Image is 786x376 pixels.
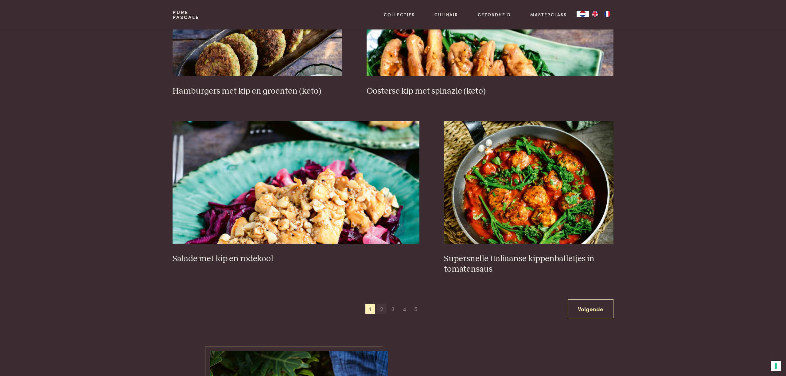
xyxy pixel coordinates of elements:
a: Masterclass [530,11,567,18]
a: Salade met kip en rodekool Salade met kip en rodekool [173,121,420,264]
aside: Language selected: Nederlands [577,11,613,17]
a: Collecties [384,11,415,18]
a: NL [577,11,589,17]
img: Salade met kip en rodekool [173,121,420,244]
a: EN [589,11,601,17]
h3: Oosterse kip met spinazie (keto) [367,86,614,97]
a: Gezondheid [478,11,511,18]
span: 5 [411,304,421,314]
span: 3 [388,304,398,314]
span: 4 [399,304,409,314]
span: 2 [377,304,387,314]
button: Uw voorkeuren voor toestemming voor trackingtechnologieën [771,361,781,371]
a: FR [601,11,613,17]
span: 1 [365,304,375,314]
a: Supersnelle Italiaanse kippenballetjes in tomatensaus Supersnelle Italiaanse kippenballetjes in t... [444,121,613,275]
a: Culinair [434,11,458,18]
a: PurePascale [173,10,199,20]
a: Volgende [568,299,613,319]
h3: Hamburgers met kip en groenten (keto) [173,86,342,97]
div: Language [577,11,589,17]
ul: Language list [589,11,613,17]
h3: Supersnelle Italiaanse kippenballetjes in tomatensaus [444,254,613,275]
h3: Salade met kip en rodekool [173,254,420,264]
img: Supersnelle Italiaanse kippenballetjes in tomatensaus [444,121,613,244]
